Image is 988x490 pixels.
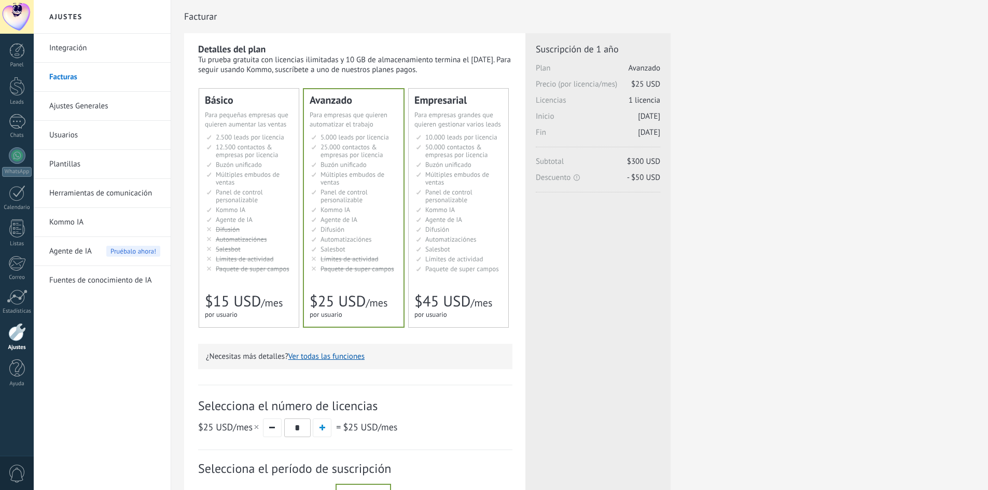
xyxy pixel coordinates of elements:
[34,179,171,208] li: Herramientas de comunicación
[34,121,171,150] li: Usuarios
[321,205,350,214] span: Kommo IA
[629,63,660,73] span: Avanzado
[425,205,455,214] span: Kommo IA
[638,111,660,121] span: [DATE]
[198,460,512,477] span: Selecciona el período de suscripción
[2,308,32,315] div: Estadísticas
[184,11,217,22] span: Facturar
[34,150,171,179] li: Plantillas
[216,205,245,214] span: Kommo IA
[321,133,389,142] span: 5.000 leads por licencia
[536,63,660,79] span: Plan
[49,237,160,266] a: Agente de IA Pruébalo ahora!
[198,421,260,433] span: /mes
[536,79,660,95] span: Precio (por licencia/mes)
[321,143,383,159] span: 25.000 contactos & empresas por licencia
[198,55,512,75] div: Tu prueba gratuita con licencias ilimitadas y 10 GB de almacenamiento termina el [DATE]. Para seg...
[49,92,160,121] a: Ajustes Generales
[536,157,660,173] span: Subtotal
[198,43,266,55] b: Detalles del plan
[216,264,289,273] span: Paquete de super campos
[2,62,32,68] div: Panel
[425,215,462,224] span: Agente de IA
[216,143,278,159] span: 12.500 contactos & empresas por licencia
[49,237,92,266] span: Agente de IA
[366,296,387,310] span: /mes
[205,110,288,129] span: Para pequeñas empresas que quieren aumentar las ventas
[321,255,379,263] span: Límites de actividad
[321,215,357,224] span: Agente de IA
[627,157,660,166] span: $300 USD
[310,95,398,105] div: Avanzado
[336,421,341,433] span: =
[216,225,240,234] span: Difusión
[216,215,253,224] span: Agente de IA
[49,63,160,92] a: Facturas
[470,296,492,310] span: /mes
[425,188,472,204] span: Panel de control personalizable
[2,204,32,211] div: Calendario
[629,95,660,105] span: 1 licencia
[425,225,449,234] span: Difusión
[205,95,293,105] div: Básico
[2,167,32,177] div: WhatsApp
[261,296,283,310] span: /mes
[536,128,660,144] span: Fin
[216,170,280,187] span: Múltiples embudos de ventas
[627,173,660,183] span: - $50 USD
[106,246,160,257] span: Pruébalo ahora!
[536,95,660,111] span: Licencias
[216,245,241,254] span: Salesbot
[536,111,660,128] span: Inicio
[2,274,32,281] div: Correo
[2,132,32,139] div: Chats
[425,235,477,244] span: Automatizaciónes
[34,266,171,295] li: Fuentes de conocimiento de IA
[321,188,368,204] span: Panel de control personalizable
[49,121,160,150] a: Usuarios
[414,110,501,129] span: Para empresas grandes que quieren gestionar varios leads
[34,237,171,266] li: Agente de IA
[631,79,660,89] span: $25 USD
[34,92,171,121] li: Ajustes Generales
[425,133,497,142] span: 10.000 leads por licencia
[216,188,263,204] span: Panel de control personalizable
[49,150,160,179] a: Plantillas
[321,225,344,234] span: Difusión
[414,95,503,105] div: Empresarial
[34,63,171,92] li: Facturas
[49,179,160,208] a: Herramientas de comunicación
[34,208,171,237] li: Kommo IA
[216,160,262,169] span: Buzón unificado
[310,110,387,129] span: Para empresas que quieren automatizar el trabajo
[425,143,488,159] span: 50.000 contactos & empresas por licencia
[216,255,274,263] span: Límites de actividad
[343,421,378,433] span: $25 USD
[321,245,345,254] span: Salesbot
[49,266,160,295] a: Fuentes de conocimiento de IA
[343,421,397,433] span: /mes
[216,133,284,142] span: 2.500 leads por licencia
[425,160,471,169] span: Buzón unificado
[2,241,32,247] div: Listas
[34,34,171,63] li: Integración
[198,398,512,414] span: Selecciona el número de licencias
[288,352,365,361] button: Ver todas las funciones
[216,235,267,244] span: Automatizaciónes
[2,344,32,351] div: Ajustes
[425,255,483,263] span: Límites de actividad
[205,310,238,319] span: por usuario
[49,208,160,237] a: Kommo IA
[2,99,32,106] div: Leads
[321,160,367,169] span: Buzón unificado
[536,43,660,55] span: Suscripción de 1 año
[198,421,233,433] span: $25 USD
[425,245,450,254] span: Salesbot
[638,128,660,137] span: [DATE]
[310,310,342,319] span: por usuario
[536,173,660,183] span: Descuento
[321,264,394,273] span: Paquete de super campos
[321,170,384,187] span: Múltiples embudos de ventas
[321,235,372,244] span: Automatizaciónes
[205,291,261,311] span: $15 USD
